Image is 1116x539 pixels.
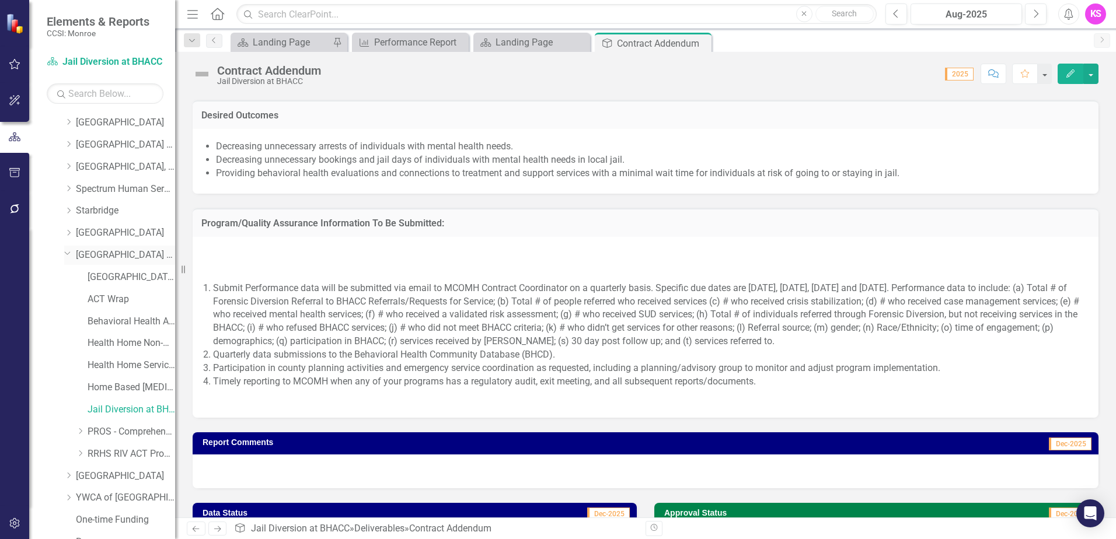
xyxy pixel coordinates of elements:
h3: Approval Status [664,509,916,517]
a: Home Based [MEDICAL_DATA] [88,381,175,394]
a: Health Home Non-Medicaid Care Management [88,337,175,350]
li: Decreasing unnecessary bookings and jail days of individuals with mental health needs in local jail. [216,153,1087,167]
div: Contract Addendum [409,523,491,534]
span: Search [832,9,857,18]
a: Starbridge [76,204,175,218]
a: [GEOGRAPHIC_DATA] [76,116,175,129]
img: Not Defined [193,65,211,83]
a: [GEOGRAPHIC_DATA] (RRH) (MCOMH Internal) [88,271,175,284]
li: Submit Performance data will be submitted via email to MCOMH Contract Coordinator on a quarterly ... [213,282,1087,348]
a: Health Home Service Dollars [88,359,175,372]
small: CCSI: Monroe [47,29,149,38]
span: Elements & Reports [47,15,149,29]
h3: Program/Quality Assurance Information To Be Submitted: [201,218,1090,229]
img: ClearPoint Strategy [6,13,26,34]
span: 2025 [945,68,974,80]
div: » » [234,522,637,535]
a: Performance Report [355,35,466,50]
a: [GEOGRAPHIC_DATA], Inc. [76,160,175,174]
a: Spectrum Human Services, Inc. [76,183,175,196]
li: Decreasing unnecessary arrests of individuals with mental health needs. [216,140,1087,153]
p: Timely reporting to MCOMH when any of your programs has a regulatory audit, exit meeting, and all... [213,375,1087,388]
input: Search Below... [47,83,163,104]
a: Jail Diversion at BHACC [251,523,350,534]
a: ACT Wrap [88,293,175,306]
span: Dec-2025 [1049,508,1091,520]
input: Search ClearPoint... [236,4,877,24]
h3: Report Comments [203,438,753,447]
div: Jail Diversion at BHACC [217,77,321,86]
a: [GEOGRAPHIC_DATA] [76,470,175,483]
a: [GEOGRAPHIC_DATA] (RRH) [76,249,175,262]
div: Landing Page [496,35,587,50]
li: Quarterly data submissions to the Behavioral Health Community Database (BHCD). [213,348,1087,362]
a: One-time Funding [76,513,175,527]
a: [GEOGRAPHIC_DATA] (RRH) [76,138,175,152]
h3: Data Status [203,509,420,517]
div: Aug-2025 [915,8,1018,22]
div: Contract Addendum [617,36,709,51]
button: Search [815,6,874,22]
span: Dec-2025 [1049,437,1091,450]
div: Landing Page [253,35,330,50]
div: Open Intercom Messenger [1076,499,1104,527]
li: Participation in county planning activities and emergency service coordination as requested, incl... [213,362,1087,375]
button: Aug-2025 [911,3,1022,24]
a: [GEOGRAPHIC_DATA] [76,226,175,240]
a: Behavioral Health Access and Crisis Center (BHACC) [88,315,175,328]
a: YWCA of [GEOGRAPHIC_DATA] and [GEOGRAPHIC_DATA] [76,491,175,505]
h3: Desired Outcomes [201,110,1090,121]
a: Landing Page [476,35,587,50]
span: Dec-2025 [587,508,630,520]
button: KS [1085,3,1106,24]
div: Performance Report [374,35,466,50]
li: Providing behavioral health evaluations and connections to treatment and support services with a ... [216,167,1087,180]
div: Contract Addendum [217,64,321,77]
a: RRHS RIV ACT Program [88,447,175,461]
a: Deliverables [354,523,404,534]
a: PROS - Comprehensive with Clinic [88,425,175,439]
a: Landing Page [233,35,330,50]
a: Jail Diversion at BHACC [88,403,175,416]
a: Jail Diversion at BHACC [47,55,163,69]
